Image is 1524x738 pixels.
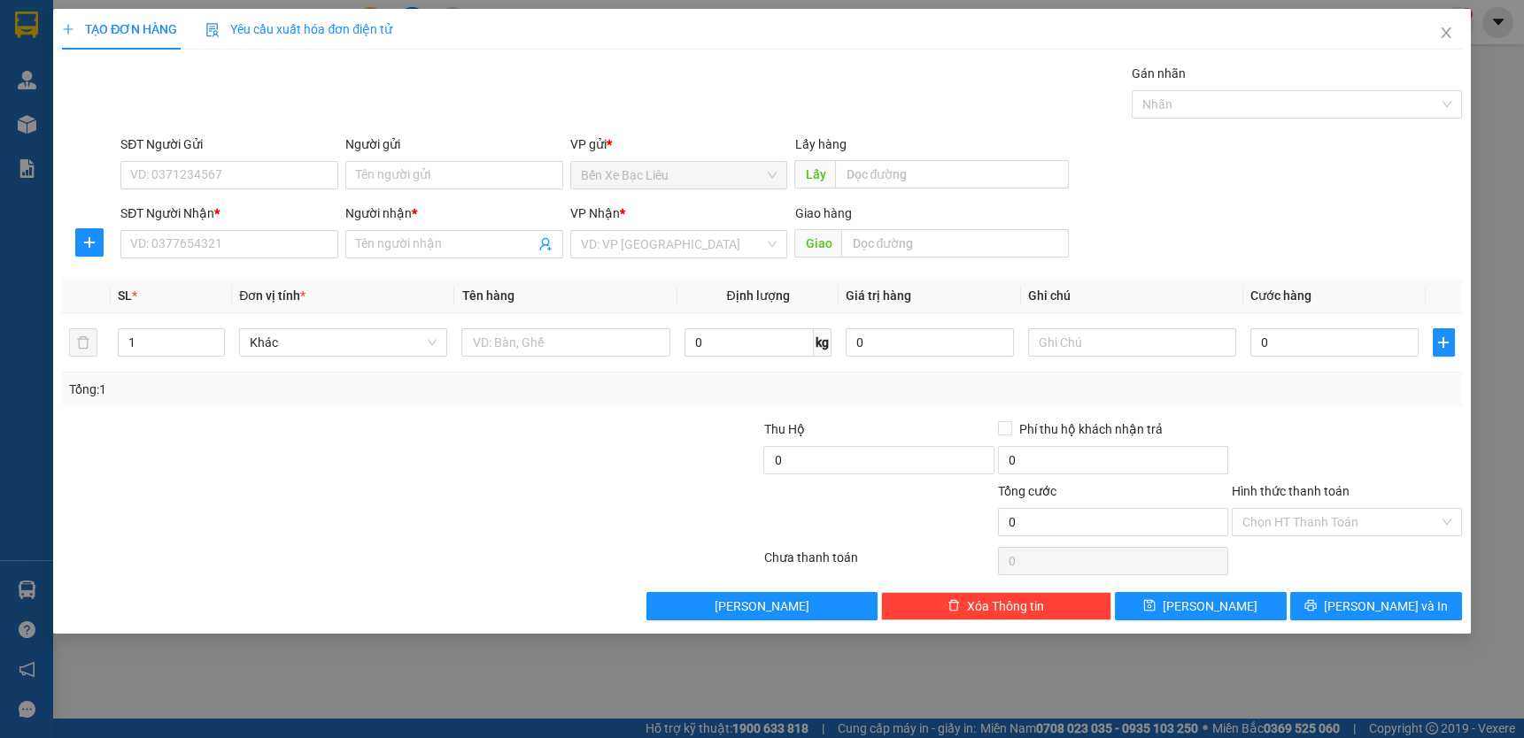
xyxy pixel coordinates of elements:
[62,23,74,35] span: plus
[1132,66,1186,81] label: Gán nhãn
[570,135,788,154] div: VP gửi
[75,228,104,257] button: plus
[1304,599,1317,613] span: printer
[62,22,177,36] span: TẠO ĐƠN HÀNG
[715,596,809,616] span: [PERSON_NAME]
[762,548,995,579] div: Chưa thanh toán
[570,206,620,220] span: VP Nhận
[76,235,103,250] span: plus
[120,135,338,154] div: SĐT Người Gửi
[1439,26,1453,40] span: close
[1143,599,1156,613] span: save
[1115,592,1287,620] button: save[PERSON_NAME]
[1232,484,1350,498] label: Hình thức thanh toán
[1163,596,1257,616] span: [PERSON_NAME]
[841,229,1068,258] input: Dọc đường
[763,422,804,436] span: Thu Hộ
[345,135,563,154] div: Người gửi
[881,592,1111,620] button: deleteXóa Thông tin
[250,329,437,356] span: Khác
[846,328,1014,357] input: 0
[967,596,1044,616] span: Xóa Thông tin
[794,229,841,258] span: Giao
[120,204,338,223] div: SĐT Người Nhận
[794,206,851,220] span: Giao hàng
[1250,288,1311,303] span: Cước hàng
[646,592,877,620] button: [PERSON_NAME]
[1421,9,1471,58] button: Close
[345,204,563,223] div: Người nhận
[239,288,306,303] span: Đơn vị tính
[814,328,832,357] span: kg
[846,288,911,303] span: Giá trị hàng
[538,237,553,251] span: user-add
[726,288,789,303] span: Định lượng
[1012,419,1170,439] span: Phí thu hộ khách nhận trả
[1021,279,1243,313] th: Ghi chú
[835,160,1068,188] input: Dọc đường
[1290,592,1462,620] button: printer[PERSON_NAME] và In
[794,160,835,188] span: Lấy
[1028,328,1236,357] input: Ghi Chú
[69,380,589,399] div: Tổng: 1
[794,137,846,151] span: Lấy hàng
[1324,596,1448,616] span: [PERSON_NAME] và In
[205,22,392,36] span: Yêu cầu xuất hóa đơn điện tử
[1434,335,1454,350] span: plus
[581,162,777,188] span: Bến Xe Bạc Liêu
[461,328,669,357] input: VD: Bàn, Ghế
[948,599,960,613] span: delete
[69,328,97,357] button: delete
[461,288,514,303] span: Tên hàng
[118,288,132,303] span: SL
[205,23,220,37] img: icon
[1433,328,1455,357] button: plus
[998,484,1056,498] span: Tổng cước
